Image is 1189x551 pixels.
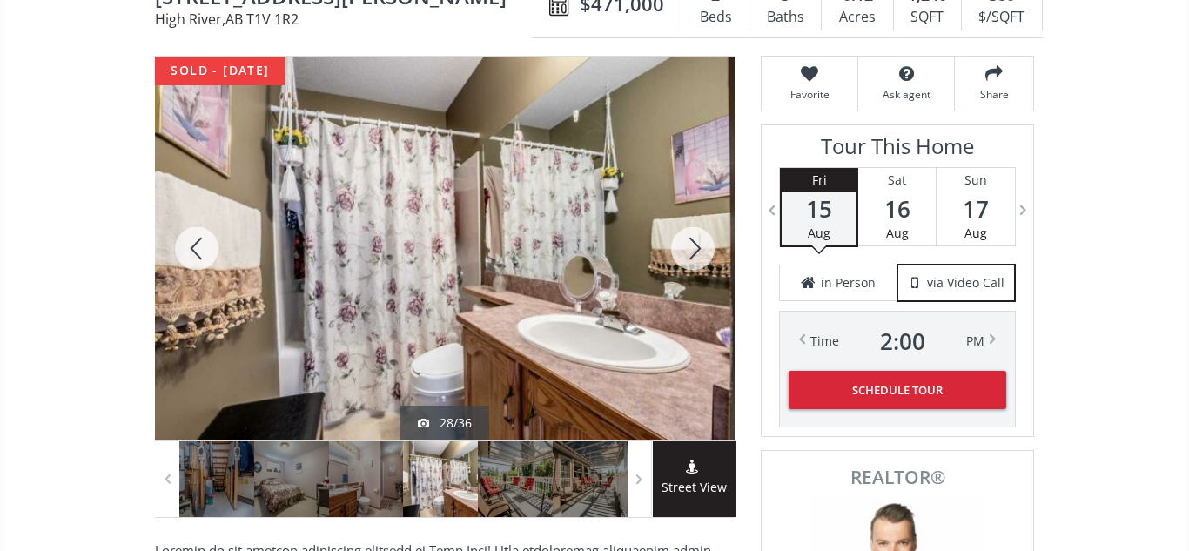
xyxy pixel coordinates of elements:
[858,168,936,192] div: Sat
[858,197,936,221] span: 16
[830,4,883,30] div: Acres
[886,225,909,241] span: Aug
[937,168,1015,192] div: Sun
[781,468,1014,487] span: REALTOR®
[770,87,849,102] span: Favorite
[821,274,876,292] span: in Person
[779,134,1016,167] h3: Tour This Home
[810,329,984,353] div: Time PM
[964,225,987,241] span: Aug
[155,57,285,85] div: sold - [DATE]
[418,414,472,432] div: 28/36
[927,274,1004,292] span: via Video Call
[758,4,812,30] div: Baths
[155,57,735,440] div: 437 Freeman Way NW High River, AB T1V 1R2 - Photo 28 of 36
[691,4,740,30] div: Beds
[880,329,925,353] span: 2 : 00
[782,197,856,221] span: 15
[808,225,830,241] span: Aug
[903,4,952,30] div: SQFT
[789,371,1006,409] button: Schedule Tour
[653,478,736,498] span: Street View
[971,4,1033,30] div: $/SQFT
[937,197,1015,221] span: 17
[964,87,1024,102] span: Share
[782,168,856,192] div: Fri
[867,87,945,102] span: Ask agent
[155,12,541,26] span: High River , AB T1V 1R2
